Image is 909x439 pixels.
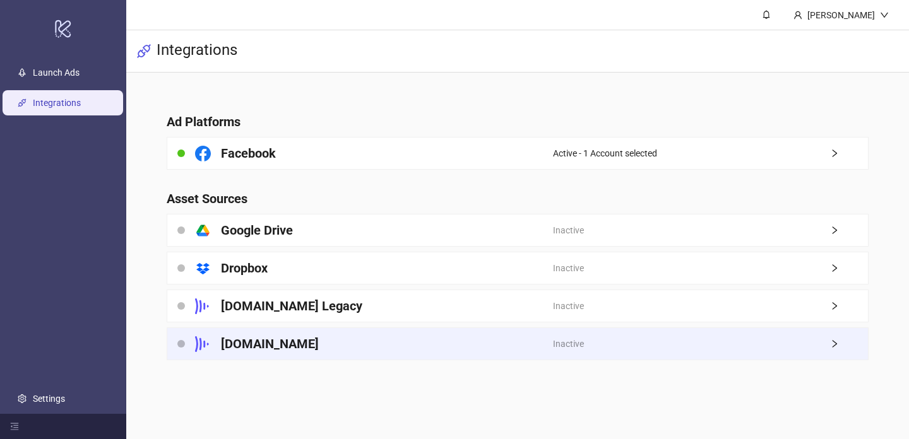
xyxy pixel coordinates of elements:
span: down [880,11,889,20]
span: menu-fold [10,422,19,431]
span: Inactive [553,261,584,275]
span: api [136,44,151,59]
span: Active - 1 Account selected [553,146,657,160]
svg: Frame.io Logo [195,298,211,314]
h4: Google Drive [221,221,293,239]
a: DropboxInactiveright [167,252,869,284]
h4: Ad Platforms [167,113,869,131]
a: FacebookActive - 1 Account selectedright [167,137,869,170]
span: right [830,264,868,272]
span: right [830,149,868,158]
h4: Asset Sources [167,190,869,208]
a: Integrations [33,98,81,108]
span: right [830,339,868,348]
span: right [830,226,868,235]
a: Launch Ads [33,67,80,78]
span: Inactive [553,223,584,237]
span: Inactive [553,299,584,313]
h4: [DOMAIN_NAME] Legacy [221,297,362,315]
h4: Dropbox [221,259,268,277]
span: right [830,301,868,310]
svg: Frame.io Logo [195,336,211,352]
h3: Integrations [157,40,237,62]
h4: [DOMAIN_NAME] [221,335,319,353]
span: user [793,11,802,20]
a: Google DriveInactiveright [167,214,869,247]
a: Settings [33,394,65,404]
a: [DOMAIN_NAME]Inactiveright [167,327,869,360]
span: bell [762,10,771,19]
div: [PERSON_NAME] [802,8,880,22]
a: [DOMAIN_NAME] LegacyInactiveright [167,290,869,322]
h4: Facebook [221,144,276,162]
span: Inactive [553,337,584,351]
